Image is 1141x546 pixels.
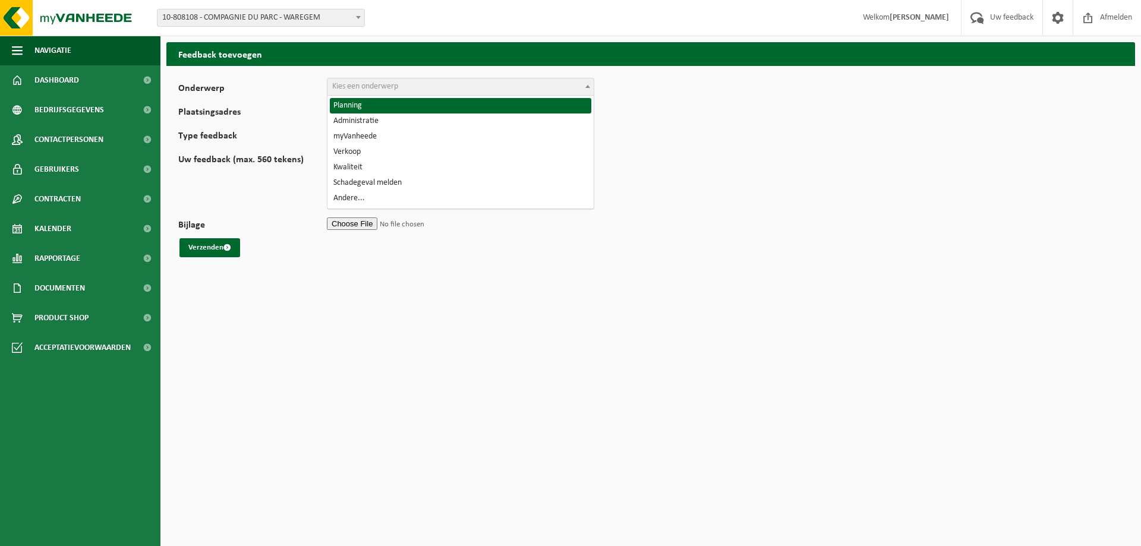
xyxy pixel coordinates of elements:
span: Kies een onderwerp [332,82,398,91]
span: Gebruikers [34,154,79,184]
span: 10-808108 - COMPAGNIE DU PARC - WAREGEM [157,9,365,27]
label: Bijlage [178,220,327,232]
h2: Feedback toevoegen [166,42,1135,65]
button: Verzenden [179,238,240,257]
label: Onderwerp [178,84,327,96]
span: Dashboard [34,65,79,95]
span: Kalender [34,214,71,244]
li: Administratie [330,113,591,129]
span: Navigatie [34,36,71,65]
span: Bedrijfsgegevens [34,95,104,125]
span: Documenten [34,273,85,303]
li: Planning [330,98,591,113]
label: Plaatsingsadres [178,108,327,119]
span: Rapportage [34,244,80,273]
span: Contracten [34,184,81,214]
span: Acceptatievoorwaarden [34,333,131,362]
li: Andere... [330,191,591,206]
li: myVanheede [330,129,591,144]
li: Verkoop [330,144,591,160]
li: Kwaliteit [330,160,591,175]
label: Type feedback [178,131,327,143]
span: Contactpersonen [34,125,103,154]
span: 10-808108 - COMPAGNIE DU PARC - WAREGEM [157,10,364,26]
label: Uw feedback (max. 560 tekens) [178,155,327,209]
li: Schadegeval melden [330,175,591,191]
strong: [PERSON_NAME] [890,13,949,22]
span: Product Shop [34,303,89,333]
